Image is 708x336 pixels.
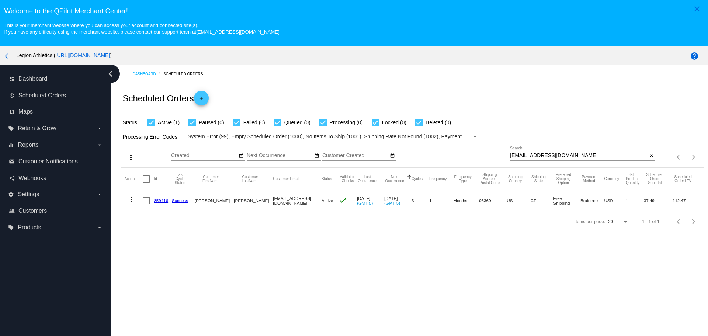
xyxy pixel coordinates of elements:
[132,68,163,80] a: Dashboard
[510,153,648,159] input: Search
[693,4,701,13] mat-icon: close
[686,214,701,229] button: Next page
[4,22,279,35] small: This is your merchant website where you can access your account and connected site(s). If you hav...
[390,153,395,159] mat-icon: date_range
[339,168,357,190] mat-header-cell: Validation Checks
[234,190,273,211] mat-cell: [PERSON_NAME]
[429,177,447,181] button: Change sorting for Frequency
[507,175,524,183] button: Change sorting for ShippingCountry
[199,118,224,127] span: Paused (0)
[686,150,701,164] button: Next page
[644,173,666,185] button: Change sorting for Subtotal
[284,118,310,127] span: Queued (0)
[553,173,574,185] button: Change sorting for PreferredShippingOption
[426,118,451,127] span: Deleted (0)
[9,93,15,98] i: update
[9,76,15,82] i: dashboard
[122,119,139,125] span: Status:
[18,158,78,165] span: Customer Notifications
[384,175,405,183] button: Change sorting for NextOccurrenceUtc
[322,177,332,181] button: Change sorting for Status
[9,159,15,164] i: email
[122,134,179,140] span: Processing Error Codes:
[18,191,39,198] span: Settings
[608,219,629,225] mat-select: Items per page:
[530,175,546,183] button: Change sorting for ShippingState
[195,175,227,183] button: Change sorting for CustomerFirstName
[626,190,644,211] mat-cell: 1
[9,208,15,214] i: people_outline
[172,173,188,185] button: Change sorting for LastProcessingCycleId
[172,198,188,203] a: Success
[105,68,117,80] i: chevron_left
[163,68,209,80] a: Scheduled Orders
[3,52,12,60] mat-icon: arrow_back
[382,118,406,127] span: Locked (0)
[188,132,478,141] mat-select: Filter by Processing Error Codes
[322,153,389,159] input: Customer Created
[8,142,14,148] i: equalizer
[479,190,507,211] mat-cell: 06360
[171,153,237,159] input: Created
[604,190,626,211] mat-cell: USD
[239,153,244,159] mat-icon: date_range
[18,92,66,99] span: Scheduled Orders
[9,90,103,101] a: update Scheduled Orders
[671,214,686,229] button: Previous page
[122,91,208,105] h2: Scheduled Orders
[357,175,378,183] button: Change sorting for LastOccurrenceUtc
[9,175,15,181] i: share
[648,152,655,160] button: Clear
[608,219,613,224] span: 20
[384,201,400,205] a: (GMT-5)
[273,190,321,211] mat-cell: [EMAIL_ADDRESS][DOMAIN_NAME]
[9,205,103,217] a: people_outline Customers
[626,168,644,190] mat-header-cell: Total Product Quantity
[97,191,103,197] i: arrow_drop_down
[8,191,14,197] i: settings
[18,175,46,181] span: Webhooks
[357,201,373,205] a: (GMT-5)
[580,190,604,211] mat-cell: Braintree
[4,7,704,15] h3: Welcome to the QPilot Merchant Center!
[429,190,453,211] mat-cell: 1
[18,208,47,214] span: Customers
[18,76,47,82] span: Dashboard
[234,175,266,183] button: Change sorting for CustomerLastName
[247,153,313,159] input: Next Occurrence
[384,190,412,211] mat-cell: [DATE]
[479,173,500,185] button: Change sorting for ShippingPostcode
[158,118,180,127] span: Active (1)
[580,175,597,183] button: Change sorting for PaymentMethod.Type
[9,73,103,85] a: dashboard Dashboard
[126,153,135,162] mat-icon: more_vert
[604,177,619,181] button: Change sorting for CurrencyIso
[9,156,103,167] a: email Customer Notifications
[97,225,103,231] i: arrow_drop_down
[314,153,319,159] mat-icon: date_range
[553,190,580,211] mat-cell: Free Shipping
[124,168,143,190] mat-header-cell: Actions
[507,190,530,211] mat-cell: US
[575,219,605,224] div: Items per page:
[642,219,659,224] div: 1 - 1 of 1
[412,177,423,181] button: Change sorting for Cycles
[322,198,333,203] span: Active
[8,125,14,131] i: local_offer
[16,52,112,58] span: Legion Athletics ( )
[18,108,33,115] span: Maps
[243,118,265,127] span: Failed (0)
[273,177,299,181] button: Change sorting for CustomerEmail
[649,153,654,159] mat-icon: close
[690,52,699,60] mat-icon: help
[673,190,700,211] mat-cell: 112.47
[644,190,673,211] mat-cell: 37.49
[671,150,686,164] button: Previous page
[127,195,136,204] mat-icon: more_vert
[339,196,347,205] mat-icon: check
[357,190,384,211] mat-cell: [DATE]
[673,175,694,183] button: Change sorting for LifetimeValue
[412,190,429,211] mat-cell: 3
[453,190,479,211] mat-cell: Months
[18,142,38,148] span: Reports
